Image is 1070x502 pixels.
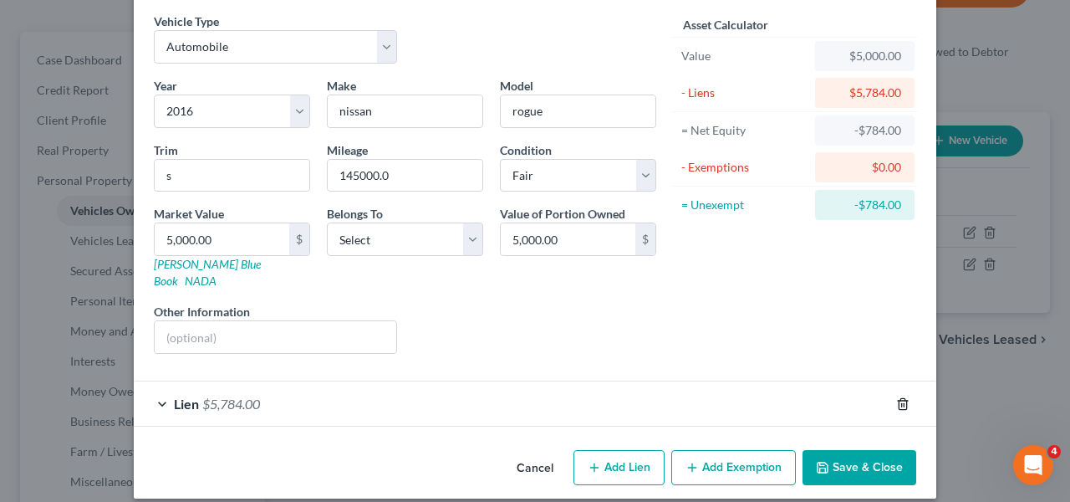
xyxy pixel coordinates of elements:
[155,321,396,353] input: (optional)
[681,197,808,213] div: = Unexempt
[503,452,567,485] button: Cancel
[828,85,901,101] div: $5,784.00
[500,205,625,223] label: Value of Portion Owned
[185,274,217,288] a: NADA
[573,450,665,485] button: Add Lien
[289,223,309,255] div: $
[154,141,178,159] label: Trim
[500,141,552,159] label: Condition
[681,159,808,176] div: - Exemptions
[828,122,901,139] div: -$784.00
[681,122,808,139] div: = Net Equity
[828,48,901,64] div: $5,000.00
[1013,445,1053,485] iframe: Intercom live chat
[328,160,482,192] input: --
[671,450,796,485] button: Add Exemption
[154,13,219,30] label: Vehicle Type
[154,205,224,223] label: Market Value
[327,141,368,159] label: Mileage
[327,79,356,93] span: Make
[202,396,260,412] span: $5,784.00
[828,197,901,213] div: -$784.00
[681,48,808,64] div: Value
[154,77,177,95] label: Year
[683,16,768,33] label: Asset Calculator
[154,303,250,320] label: Other Information
[501,223,635,255] input: 0.00
[328,95,482,127] input: ex. Nissan
[174,396,199,412] span: Lien
[155,160,309,192] input: ex. LS, LT, etc
[327,207,383,221] span: Belongs To
[802,450,916,485] button: Save & Close
[681,85,808,101] div: - Liens
[155,223,289,255] input: 0.00
[154,257,261,288] a: [PERSON_NAME] Blue Book
[1047,445,1061,458] span: 4
[635,223,655,255] div: $
[501,95,655,127] input: ex. Altima
[500,77,533,95] label: Model
[828,159,901,176] div: $0.00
